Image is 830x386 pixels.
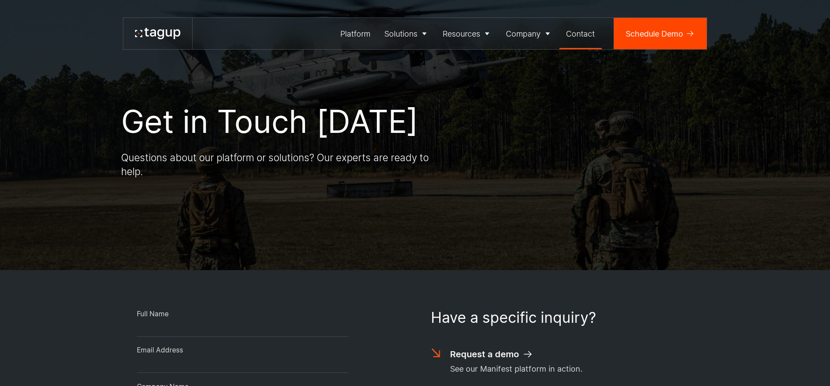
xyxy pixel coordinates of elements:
[137,309,349,319] div: Full Name
[506,28,541,40] div: Company
[137,345,349,355] div: Email Address
[566,28,595,40] div: Contact
[436,18,499,49] a: Resources
[377,18,436,49] a: Solutions
[334,18,378,49] a: Platform
[431,309,694,326] h1: Have a specific inquiry?
[559,18,602,49] a: Contact
[384,28,417,40] div: Solutions
[450,363,583,375] div: See our Manifest platform in action.
[121,151,435,178] p: Questions about our platform or solutions? Our experts are ready to help.
[450,348,519,360] div: Request a demo
[499,18,559,49] a: Company
[614,18,707,49] a: Schedule Demo
[121,104,418,139] h1: Get in Touch [DATE]
[443,28,480,40] div: Resources
[340,28,370,40] div: Platform
[450,348,533,360] a: Request a demo
[626,28,683,40] div: Schedule Demo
